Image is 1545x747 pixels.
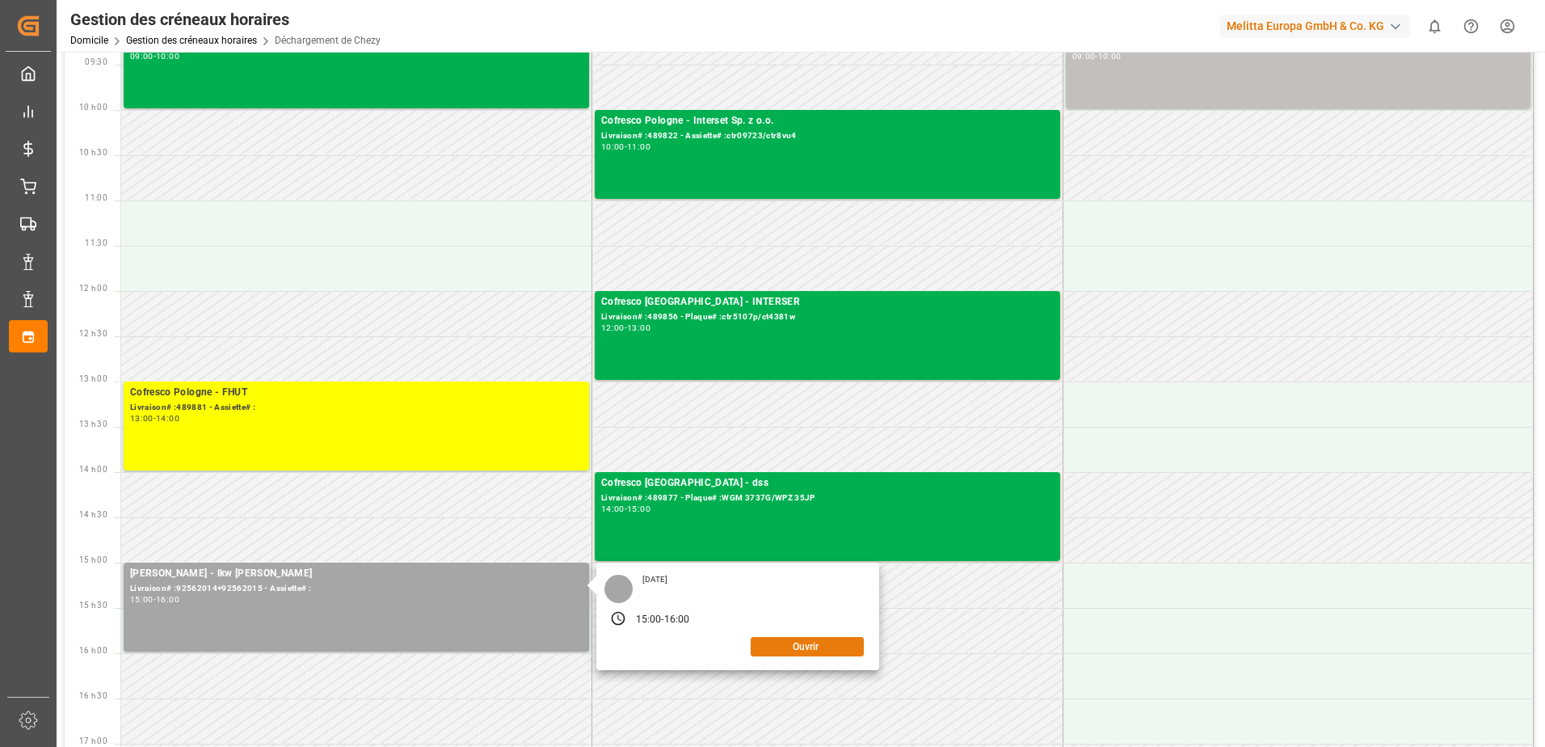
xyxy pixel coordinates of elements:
[601,294,1054,310] div: Cofresco [GEOGRAPHIC_DATA] - INTERSER
[601,143,625,150] div: 10:00
[601,113,1054,129] div: Cofresco Pologne - Interset Sp. z o.o.
[637,574,674,585] div: [DATE]
[130,53,154,60] div: 09:00
[625,143,627,150] div: -
[627,324,650,331] div: 13:00
[1417,8,1453,44] button: Afficher 0 nouvelles notifications
[156,415,179,422] div: 14:00
[627,143,650,150] div: 11:00
[85,238,107,247] span: 11:30
[79,465,107,474] span: 14 h 00
[126,35,257,46] a: Gestion des créneaux horaires
[627,505,650,513] div: 15:00
[664,613,690,627] div: 16:00
[79,374,107,383] span: 13 h 00
[79,329,107,338] span: 12 h 30
[1220,11,1417,41] button: Melitta Europa GmbH & Co. KG
[85,57,107,66] span: 09:30
[79,601,107,610] span: 15 h 30
[79,691,107,700] span: 16 h 30
[601,324,625,331] div: 12:00
[79,420,107,428] span: 13 h 30
[79,148,107,157] span: 10 h 30
[79,736,107,745] span: 17 h 00
[79,555,107,564] span: 15 h 00
[751,637,864,656] button: Ouvrir
[1095,53,1097,60] div: -
[601,492,1054,505] div: Livraison# :489877 - Plaque# :WGM 3737G/WPZ 35JP
[601,505,625,513] div: 14:00
[70,7,381,32] div: Gestion des créneaux horaires
[130,566,583,582] div: [PERSON_NAME] - lkw [PERSON_NAME]
[1072,53,1096,60] div: 09:00
[70,35,108,46] a: Domicile
[130,401,583,415] div: Livraison# :489881 - Assiette# :
[625,324,627,331] div: -
[130,596,154,603] div: 15:00
[130,385,583,401] div: Cofresco Pologne - FHUT
[156,53,179,60] div: 10:00
[1098,53,1122,60] div: 10:00
[625,505,627,513] div: -
[79,103,107,112] span: 10 h 00
[661,613,663,627] div: -
[1227,18,1384,35] font: Melitta Europa GmbH & Co. KG
[601,475,1054,492] div: Cofresco [GEOGRAPHIC_DATA] - dss
[154,415,156,422] div: -
[79,646,107,655] span: 16 h 00
[601,310,1054,324] div: Livraison# :489856 - Plaque# :ctr5107p/ct4381w
[85,193,107,202] span: 11:00
[79,284,107,293] span: 12 h 00
[154,596,156,603] div: -
[156,596,179,603] div: 16:00
[154,53,156,60] div: -
[130,415,154,422] div: 13:00
[636,613,662,627] div: 15:00
[79,510,107,519] span: 14 h 30
[601,129,1054,143] div: Livraison# :489822 - Assiette# :ctr09723/ctr8vu4
[1453,8,1489,44] button: Centre d’aide
[130,582,583,596] div: Livraison# :92562014+92562015 - Assiette# :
